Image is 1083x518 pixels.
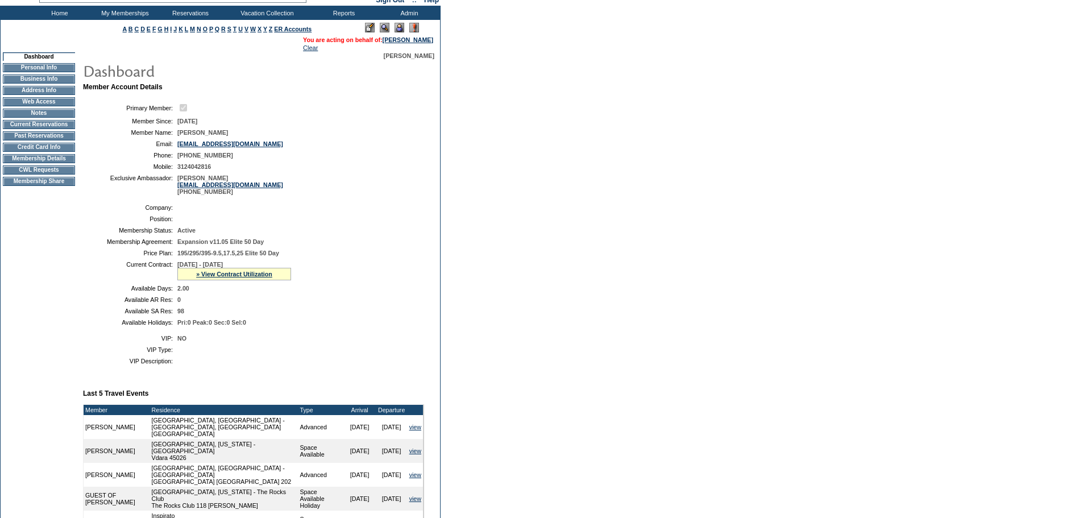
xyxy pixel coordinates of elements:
[376,405,408,415] td: Departure
[3,131,75,140] td: Past Reservations
[177,140,283,147] a: [EMAIL_ADDRESS][DOMAIN_NAME]
[82,59,310,82] img: pgTtlDashboard.gif
[88,285,173,292] td: Available Days:
[147,26,151,32] a: E
[344,463,376,487] td: [DATE]
[303,36,433,43] span: You are acting on behalf of:
[88,204,173,211] td: Company:
[177,163,211,170] span: 3124042816
[3,109,75,118] td: Notes
[269,26,273,32] a: Z
[244,26,248,32] a: V
[196,271,272,277] a: » View Contract Utilization
[310,6,375,20] td: Reports
[298,463,344,487] td: Advanced
[84,405,150,415] td: Member
[150,415,298,439] td: [GEOGRAPHIC_DATA], [GEOGRAPHIC_DATA] - [GEOGRAPHIC_DATA], [GEOGRAPHIC_DATA] [GEOGRAPHIC_DATA]
[185,26,188,32] a: L
[409,495,421,502] a: view
[134,26,139,32] a: C
[152,26,156,32] a: F
[409,447,421,454] a: view
[177,285,189,292] span: 2.00
[258,26,262,32] a: X
[83,389,148,397] b: Last 5 Travel Events
[88,102,173,113] td: Primary Member:
[380,23,389,32] img: View Mode
[157,26,162,32] a: G
[3,97,75,106] td: Web Access
[150,439,298,463] td: [GEOGRAPHIC_DATA], [US_STATE] - [GEOGRAPHIC_DATA] Vdara 45026
[164,26,169,32] a: H
[177,227,196,234] span: Active
[88,261,173,280] td: Current Contract:
[383,36,433,43] a: [PERSON_NAME]
[177,118,197,125] span: [DATE]
[263,26,267,32] a: Y
[384,52,434,59] span: [PERSON_NAME]
[238,26,243,32] a: U
[88,358,173,364] td: VIP Description:
[409,424,421,430] a: view
[26,6,91,20] td: Home
[177,175,283,195] span: [PERSON_NAME] [PHONE_NUMBER]
[88,346,173,353] td: VIP Type:
[298,439,344,463] td: Space Available
[3,74,75,84] td: Business Info
[177,238,264,245] span: Expansion v11.05 Elite 50 Day
[88,296,173,303] td: Available AR Res:
[177,261,223,268] span: [DATE] - [DATE]
[177,319,246,326] span: Pri:0 Peak:0 Sec:0 Sel:0
[88,163,173,170] td: Mobile:
[88,175,173,195] td: Exclusive Ambassador:
[344,415,376,439] td: [DATE]
[365,23,375,32] img: Edit Mode
[150,405,298,415] td: Residence
[84,415,150,439] td: [PERSON_NAME]
[150,487,298,511] td: [GEOGRAPHIC_DATA], [US_STATE] - The Rocks Club The Rocks Club 118 [PERSON_NAME]
[298,487,344,511] td: Space Available Holiday
[274,26,312,32] a: ER Accounts
[227,26,231,32] a: S
[203,26,208,32] a: O
[177,250,279,256] span: 195/295/395-9.5,17.5,25 Elite 50 Day
[84,463,150,487] td: [PERSON_NAME]
[177,181,283,188] a: [EMAIL_ADDRESS][DOMAIN_NAME]
[376,487,408,511] td: [DATE]
[3,52,75,61] td: Dashboard
[197,26,201,32] a: N
[209,26,213,32] a: P
[91,6,156,20] td: My Memberships
[3,143,75,152] td: Credit Card Info
[177,335,186,342] span: NO
[233,26,237,32] a: T
[156,6,222,20] td: Reservations
[140,26,145,32] a: D
[376,415,408,439] td: [DATE]
[84,487,150,511] td: GUEST OF [PERSON_NAME]
[409,23,419,32] img: Log Concern/Member Elevation
[222,6,310,20] td: Vacation Collection
[88,227,173,234] td: Membership Status:
[128,26,133,32] a: B
[88,140,173,147] td: Email:
[177,296,181,303] span: 0
[88,129,173,136] td: Member Name:
[177,308,184,314] span: 98
[88,238,173,245] td: Membership Agreement:
[179,26,183,32] a: K
[150,463,298,487] td: [GEOGRAPHIC_DATA], [GEOGRAPHIC_DATA] - [GEOGRAPHIC_DATA] [GEOGRAPHIC_DATA] [GEOGRAPHIC_DATA] 202
[298,415,344,439] td: Advanced
[344,487,376,511] td: [DATE]
[409,471,421,478] a: view
[177,129,228,136] span: [PERSON_NAME]
[173,26,177,32] a: J
[298,405,344,415] td: Type
[221,26,226,32] a: R
[177,152,233,159] span: [PHONE_NUMBER]
[88,118,173,125] td: Member Since:
[88,152,173,159] td: Phone:
[190,26,195,32] a: M
[250,26,256,32] a: W
[3,154,75,163] td: Membership Details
